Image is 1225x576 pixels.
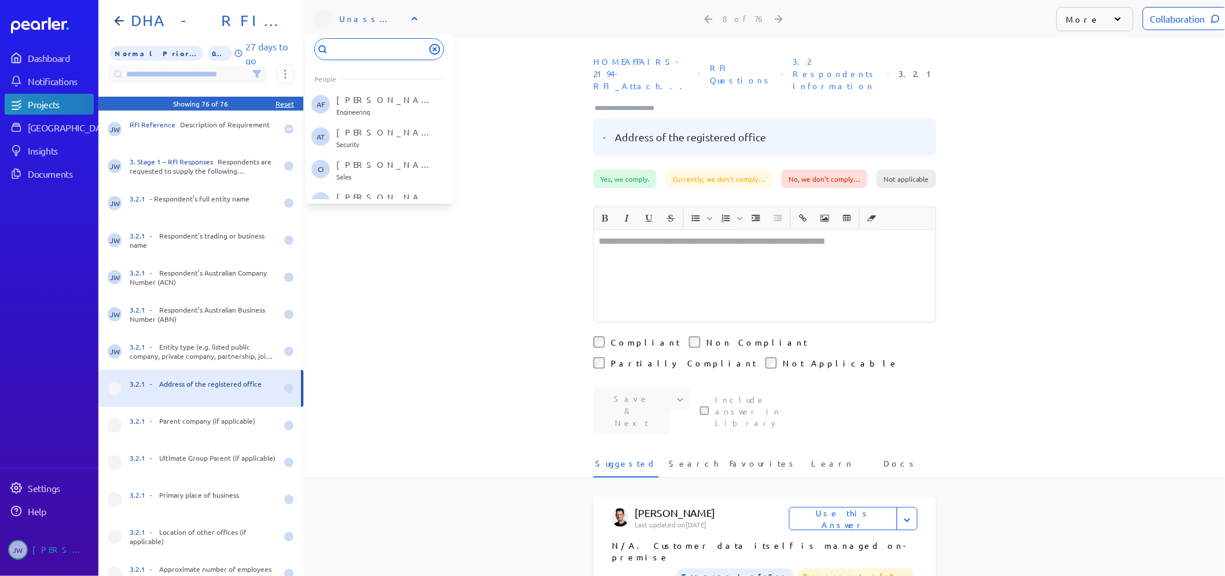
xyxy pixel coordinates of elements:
a: Help [5,501,94,522]
p: 27 days to go [245,39,294,67]
span: Document: HOMEAFFAIRS-2194-RFI_Attachment 3_RFI Response Template_RFI Response and Solution Infor... [589,51,694,97]
span: Suggested [595,457,656,476]
span: Jeremy Williams [108,196,122,210]
span: 3.2.1 [130,305,150,314]
div: Notifications [28,75,93,87]
span: People [314,74,336,83]
p: [PERSON_NAME] [336,94,432,105]
span: Jeremy Williams [108,270,122,284]
span: Jeremy Williams [108,159,122,173]
p: [PERSON_NAME] [336,191,432,203]
a: [GEOGRAPHIC_DATA] [5,117,94,138]
p: N/A. Customer data itself is managed on-premise [612,540,918,563]
span: Insert Unordered List [685,208,714,228]
span: Search [669,457,719,476]
div: Unassigned [339,13,397,24]
p: Sales [336,173,432,180]
span: Carolina Irigoyen [311,160,330,178]
span: Bold [595,208,615,228]
a: Settings [5,478,94,498]
button: Insert table [837,208,857,228]
button: Expand [897,507,918,530]
div: - Parent company (if applicable) [130,416,277,435]
span: 3.2.1 [130,342,150,351]
p: [PERSON_NAME] [634,506,806,520]
span: RFI Reference [130,120,180,129]
p: [PERSON_NAME] [336,126,432,138]
div: Documents [28,168,93,179]
button: Strike through [661,208,681,228]
span: Favourites [729,457,797,476]
a: Projects [5,94,94,115]
div: Projects [28,98,93,110]
span: Priority [110,46,203,61]
div: Insights [28,145,93,156]
div: - Address of the registered office [130,379,277,398]
button: Clear Formatting [862,208,882,228]
div: Settings [28,482,93,494]
span: Underline [639,208,659,228]
div: Help [28,505,93,517]
div: - Entity type (e.g. listed public company, private company, partnership, joint venture, consortia... [130,342,277,361]
a: JW[PERSON_NAME] [5,535,94,564]
pre: - Address of the registered office [603,128,766,146]
label: Not Applicable [783,357,898,369]
span: Learn [812,457,854,476]
input: This checkbox controls whether your answer will be included in the Answer Library for future use [700,406,709,416]
span: Jeremy Williams [108,344,122,358]
div: - Respondent’s Australian Business Number (ABN) [130,305,277,324]
label: Non Compliant [706,336,807,348]
div: - Respondent’s full entity name [130,194,277,212]
span: Increase Indent [746,208,766,228]
button: Insert Image [815,208,835,228]
img: James Layton [612,508,629,527]
button: Insert Ordered List [716,208,736,228]
div: [GEOGRAPHIC_DATA] [28,122,114,133]
button: Use this Answer [789,507,897,530]
span: Dan Kilgallon [311,192,330,211]
label: This checkbox controls whether your answer will be included in the Answer Library for future use [715,394,813,428]
button: Underline [639,208,659,228]
span: 3.2.1 [130,379,150,388]
div: - Location of other offices (if applicable) [130,527,277,546]
span: 3.2.1 [130,416,150,425]
a: Documents [5,163,94,184]
div: No, we don't comply… [782,170,867,188]
span: 3.2.1 [130,453,150,463]
label: Partially Compliant [611,357,756,369]
div: [PERSON_NAME] [32,540,90,560]
span: Insert Image [815,208,835,228]
a: Notifications [5,71,94,91]
div: Description of Requirement [130,120,277,138]
span: Jeremy Williams [8,540,28,560]
a: Insights [5,140,94,161]
span: Insert table [837,208,857,228]
p: Security [336,141,432,148]
span: Anthony Turco [311,127,330,146]
a: Dashboard [5,47,94,68]
div: - Respondent’s Australian Company Number (ACN) [130,268,277,287]
span: Docs [883,457,918,476]
div: 8 of 76 [722,13,766,24]
span: Section: 3.2 Respondents Information [788,51,883,97]
span: 3.2.1 [130,490,150,500]
span: 0% of Questions Completed [208,46,233,61]
button: Italic [617,208,637,228]
p: Last updated on [DATE] [634,520,789,529]
span: Insert Ordered List [716,208,744,228]
span: Italic [617,208,637,228]
a: Dashboard [11,17,94,34]
span: Strike through [661,208,681,228]
p: [PERSON_NAME] [336,159,432,170]
button: Increase Indent [746,208,766,228]
button: Insert link [793,208,813,228]
div: - Respondent’s trading or business name [130,231,277,250]
span: Jeremy Williams [108,122,122,136]
button: Insert Unordered List [686,208,706,228]
div: Showing 76 of 76 [174,99,229,108]
span: 3.2.1 [130,527,150,537]
span: Jeremy Williams [108,233,122,247]
label: Compliant [611,336,680,348]
span: Sheet: RFI Questions [705,57,777,91]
